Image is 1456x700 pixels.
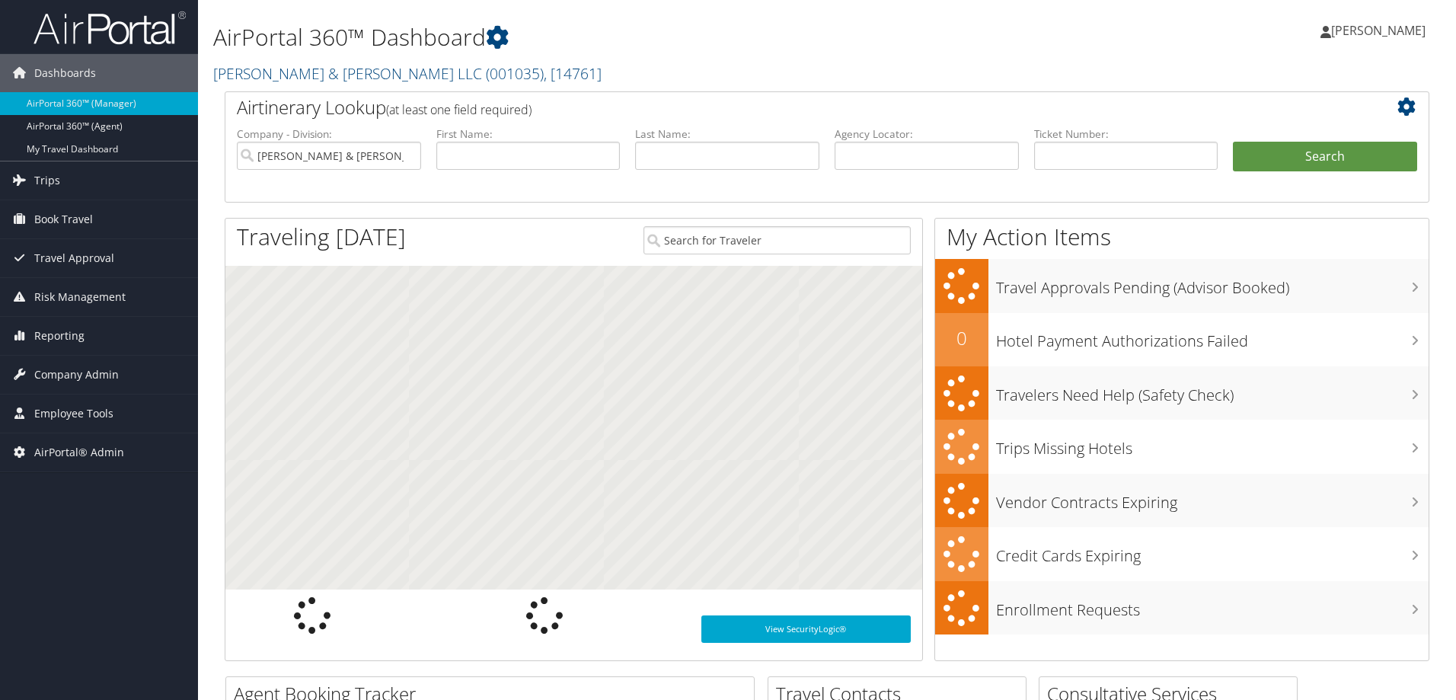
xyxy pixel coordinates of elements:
[34,239,114,277] span: Travel Approval
[935,474,1429,528] a: Vendor Contracts Expiring
[1331,22,1426,39] span: [PERSON_NAME]
[935,581,1429,635] a: Enrollment Requests
[1233,142,1417,172] button: Search
[835,126,1019,142] label: Agency Locator:
[996,538,1429,567] h3: Credit Cards Expiring
[996,323,1429,352] h3: Hotel Payment Authorizations Failed
[935,420,1429,474] a: Trips Missing Hotels
[935,221,1429,253] h1: My Action Items
[544,63,602,84] span: , [ 14761 ]
[34,200,93,238] span: Book Travel
[213,21,1032,53] h1: AirPortal 360™ Dashboard
[935,366,1429,420] a: Travelers Need Help (Safety Check)
[996,270,1429,299] h3: Travel Approvals Pending (Advisor Booked)
[701,615,911,643] a: View SecurityLogic®
[935,259,1429,313] a: Travel Approvals Pending (Advisor Booked)
[34,395,113,433] span: Employee Tools
[213,63,602,84] a: [PERSON_NAME] & [PERSON_NAME] LLC
[486,63,544,84] span: ( 001035 )
[635,126,819,142] label: Last Name:
[34,317,85,355] span: Reporting
[996,592,1429,621] h3: Enrollment Requests
[1320,8,1441,53] a: [PERSON_NAME]
[643,226,911,254] input: Search for Traveler
[237,126,421,142] label: Company - Division:
[34,278,126,316] span: Risk Management
[386,101,532,118] span: (at least one field required)
[996,430,1429,459] h3: Trips Missing Hotels
[34,356,119,394] span: Company Admin
[935,325,988,351] h2: 0
[1034,126,1218,142] label: Ticket Number:
[34,433,124,471] span: AirPortal® Admin
[34,54,96,92] span: Dashboards
[935,527,1429,581] a: Credit Cards Expiring
[996,377,1429,406] h3: Travelers Need Help (Safety Check)
[935,313,1429,366] a: 0Hotel Payment Authorizations Failed
[34,10,186,46] img: airportal-logo.png
[34,161,60,200] span: Trips
[237,94,1317,120] h2: Airtinerary Lookup
[237,221,406,253] h1: Traveling [DATE]
[996,484,1429,513] h3: Vendor Contracts Expiring
[436,126,621,142] label: First Name:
